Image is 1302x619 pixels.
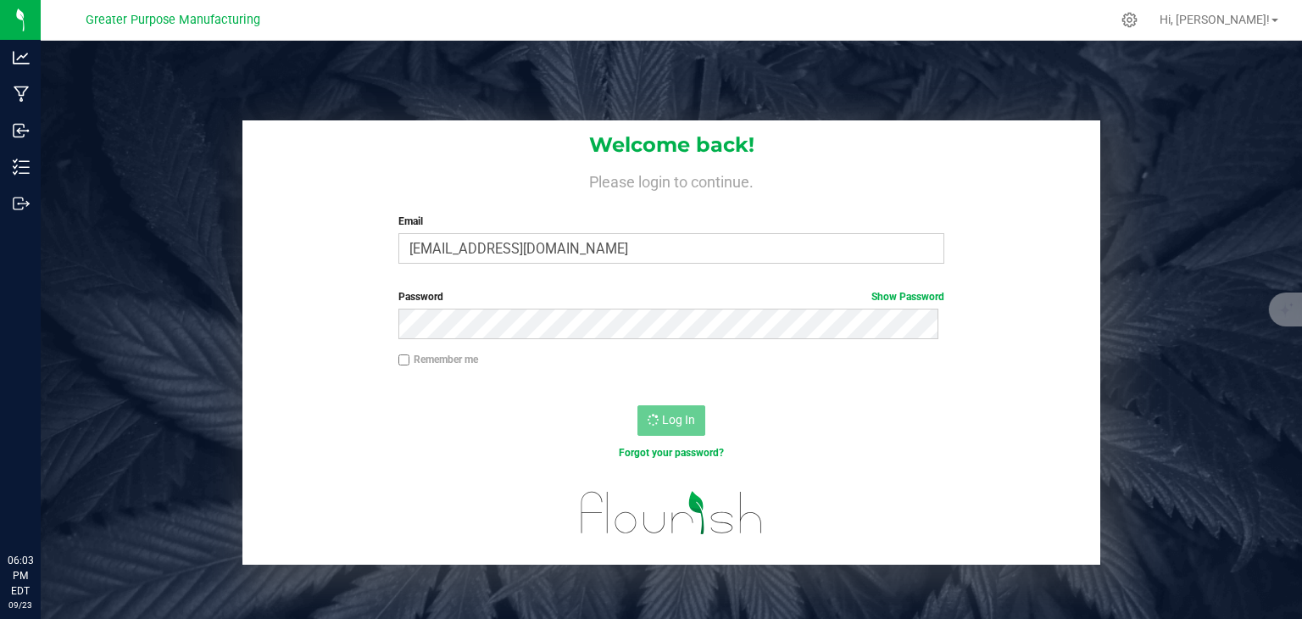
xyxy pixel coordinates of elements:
[1119,12,1140,28] div: Manage settings
[13,159,30,176] inline-svg: Inventory
[662,413,695,427] span: Log In
[242,170,1100,190] h4: Please login to continue.
[398,352,478,367] label: Remember me
[8,553,33,599] p: 06:03 PM EDT
[871,291,944,303] a: Show Password
[13,49,30,66] inline-svg: Analytics
[398,214,945,229] label: Email
[398,291,443,303] span: Password
[13,86,30,103] inline-svg: Manufacturing
[8,599,33,611] p: 09/23
[565,478,779,547] img: flourish_logo.svg
[13,122,30,139] inline-svg: Inbound
[1160,13,1270,26] span: Hi, [PERSON_NAME]!
[637,405,705,436] button: Log In
[619,447,724,459] a: Forgot your password?
[398,354,410,366] input: Remember me
[86,13,260,27] span: Greater Purpose Manufacturing
[13,195,30,212] inline-svg: Outbound
[242,134,1100,156] h1: Welcome back!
